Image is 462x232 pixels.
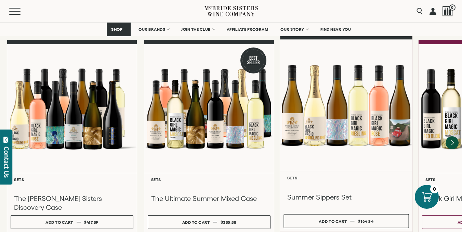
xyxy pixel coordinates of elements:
[151,177,267,182] h6: Sets
[111,27,123,32] span: SHOP
[148,215,270,229] button: Add to cart $385.88
[222,23,273,36] a: AFFILIATE PROGRAM
[276,23,313,36] a: OUR STORY
[316,23,356,36] a: FIND NEAR YOU
[151,194,267,203] h3: The Ultimate Summer Mixed Case
[320,27,351,32] span: FIND NEAR YOU
[182,217,210,227] div: Add to cart
[3,147,10,178] div: Contact Us
[280,27,304,32] span: OUR STORY
[107,23,131,36] a: SHOP
[358,219,373,223] span: $164.94
[449,4,456,11] span: 0
[446,136,459,149] button: Next
[138,27,165,32] span: OUR BRANDS
[11,215,133,229] button: Add to cart $417.89
[14,194,130,212] h3: The [PERSON_NAME] Sisters Discovery Case
[221,220,236,224] span: $385.88
[181,27,211,32] span: JOIN THE CLUB
[177,23,219,36] a: JOIN THE CLUB
[227,27,268,32] span: AFFILIATE PROGRAM
[287,175,406,180] h6: Sets
[14,177,130,182] h6: Sets
[45,217,73,227] div: Add to cart
[280,35,413,232] a: Summer Sippers Set Sets Summer Sippers Set Add to cart $164.94
[430,185,439,193] div: 0
[319,216,347,226] div: Add to cart
[283,214,409,228] button: Add to cart $164.94
[9,8,34,15] button: Mobile Menu Trigger
[134,23,173,36] a: OUR BRANDS
[84,220,98,224] span: $417.89
[287,193,406,202] h3: Summer Sippers Set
